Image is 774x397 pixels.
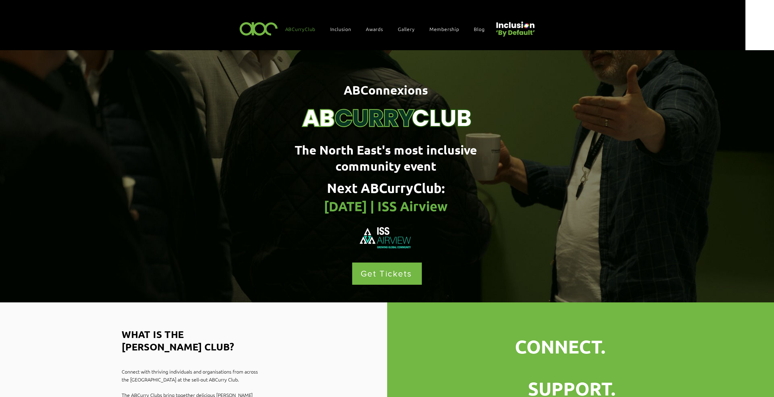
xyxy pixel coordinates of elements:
[474,26,484,32] span: Blog
[285,26,316,32] span: ABCurryClub
[282,23,325,35] a: ABCurryClub
[395,23,424,35] a: Gallery
[122,368,258,383] span: Connect with thriving individuals and organisations from across the [GEOGRAPHIC_DATA] at the sell...
[398,26,415,32] span: Gallery
[363,23,392,35] div: Awards
[330,26,351,32] span: Inclusion
[361,269,412,278] span: Get Tickets
[515,335,606,358] span: CONNECT.
[494,16,536,37] img: Untitled design (22).png
[366,26,383,32] span: Awards
[353,220,418,257] img: ISS Airview Logo White.png
[295,142,477,174] span: The North East's most inclusive community event
[426,23,468,35] a: Membership
[296,67,478,135] img: Curry Club Brand (4).png
[327,23,360,35] div: Inclusion
[238,19,280,37] img: ABC-Logo-Blank-Background-01-01-2.png
[429,26,459,32] span: Membership
[324,198,448,214] span: [DATE] | ISS Airview
[352,263,422,285] a: Get Tickets
[282,23,494,35] nav: Site
[122,328,234,353] span: WHAT IS THE [PERSON_NAME] CLUB?
[327,179,445,196] span: Next ABCurryClub:
[471,23,494,35] a: Blog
